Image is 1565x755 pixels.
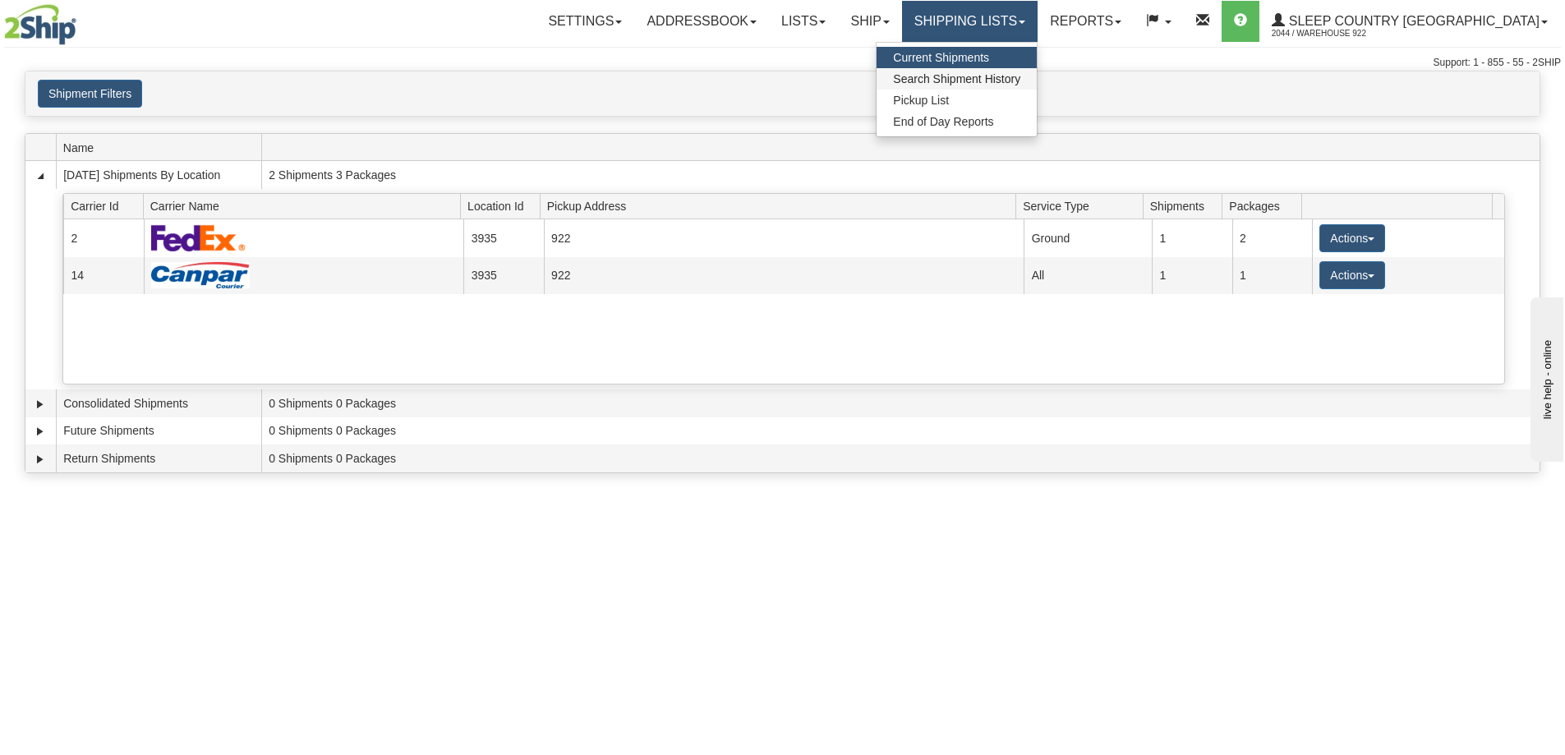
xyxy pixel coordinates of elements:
[1319,224,1385,252] button: Actions
[56,389,261,417] td: Consolidated Shipments
[838,1,901,42] a: Ship
[1150,193,1222,219] span: Shipments
[544,219,1024,256] td: 922
[151,262,250,288] img: Canpar
[544,257,1024,294] td: 922
[63,219,143,256] td: 2
[1038,1,1134,42] a: Reports
[32,423,48,440] a: Expand
[463,219,543,256] td: 3935
[877,47,1037,68] a: Current Shipments
[1527,293,1563,461] iframe: chat widget
[877,90,1037,111] a: Pickup List
[1024,219,1152,256] td: Ground
[463,257,543,294] td: 3935
[893,72,1020,85] span: Search Shipment History
[634,1,769,42] a: Addressbook
[1152,219,1231,256] td: 1
[1229,193,1301,219] span: Packages
[32,396,48,412] a: Expand
[547,193,1016,219] span: Pickup Address
[4,4,76,45] img: logo2044.jpg
[893,51,989,64] span: Current Shipments
[902,1,1038,42] a: Shipping lists
[12,14,152,26] div: live help - online
[261,389,1540,417] td: 0 Shipments 0 Packages
[1023,193,1143,219] span: Service Type
[151,224,246,251] img: FedEx Express®
[1272,25,1395,42] span: 2044 / Warehouse 922
[1232,219,1312,256] td: 2
[63,257,143,294] td: 14
[150,193,461,219] span: Carrier Name
[877,68,1037,90] a: Search Shipment History
[1232,257,1312,294] td: 1
[32,451,48,467] a: Expand
[71,193,143,219] span: Carrier Id
[1319,261,1385,289] button: Actions
[38,80,142,108] button: Shipment Filters
[536,1,634,42] a: Settings
[893,115,993,128] span: End of Day Reports
[1285,14,1540,28] span: Sleep Country [GEOGRAPHIC_DATA]
[261,444,1540,472] td: 0 Shipments 0 Packages
[467,193,540,219] span: Location Id
[4,56,1561,70] div: Support: 1 - 855 - 55 - 2SHIP
[63,135,261,160] span: Name
[56,417,261,445] td: Future Shipments
[261,161,1540,189] td: 2 Shipments 3 Packages
[769,1,838,42] a: Lists
[1152,257,1231,294] td: 1
[56,161,261,189] td: [DATE] Shipments By Location
[1024,257,1152,294] td: All
[1259,1,1560,42] a: Sleep Country [GEOGRAPHIC_DATA] 2044 / Warehouse 922
[261,417,1540,445] td: 0 Shipments 0 Packages
[877,111,1037,132] a: End of Day Reports
[32,168,48,184] a: Collapse
[893,94,949,107] span: Pickup List
[56,444,261,472] td: Return Shipments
